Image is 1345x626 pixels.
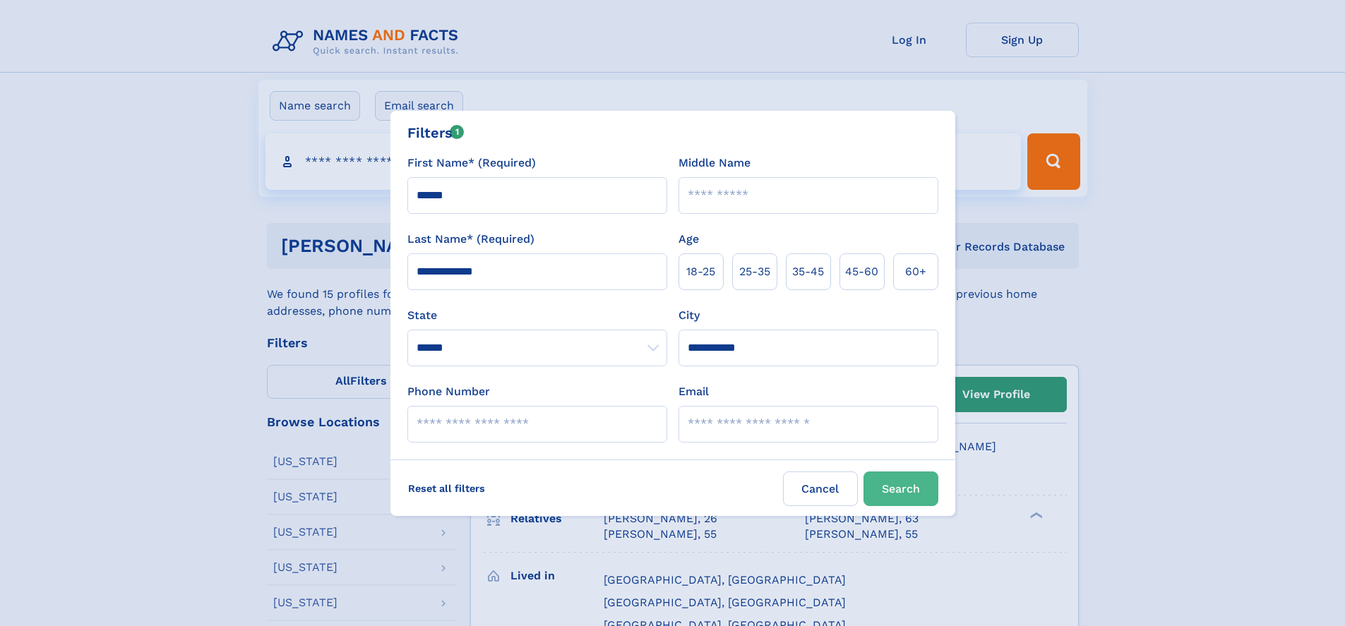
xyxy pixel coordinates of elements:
[407,122,465,143] div: Filters
[739,263,770,280] span: 25‑35
[679,307,700,324] label: City
[399,471,494,505] label: Reset all filters
[679,383,709,400] label: Email
[679,155,751,171] label: Middle Name
[905,263,926,280] span: 60+
[407,383,490,400] label: Phone Number
[863,471,938,506] button: Search
[845,263,878,280] span: 45‑60
[679,231,699,248] label: Age
[407,231,534,248] label: Last Name* (Required)
[792,263,824,280] span: 35‑45
[783,471,858,506] label: Cancel
[407,155,536,171] label: First Name* (Required)
[407,307,667,324] label: State
[686,263,715,280] span: 18‑25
